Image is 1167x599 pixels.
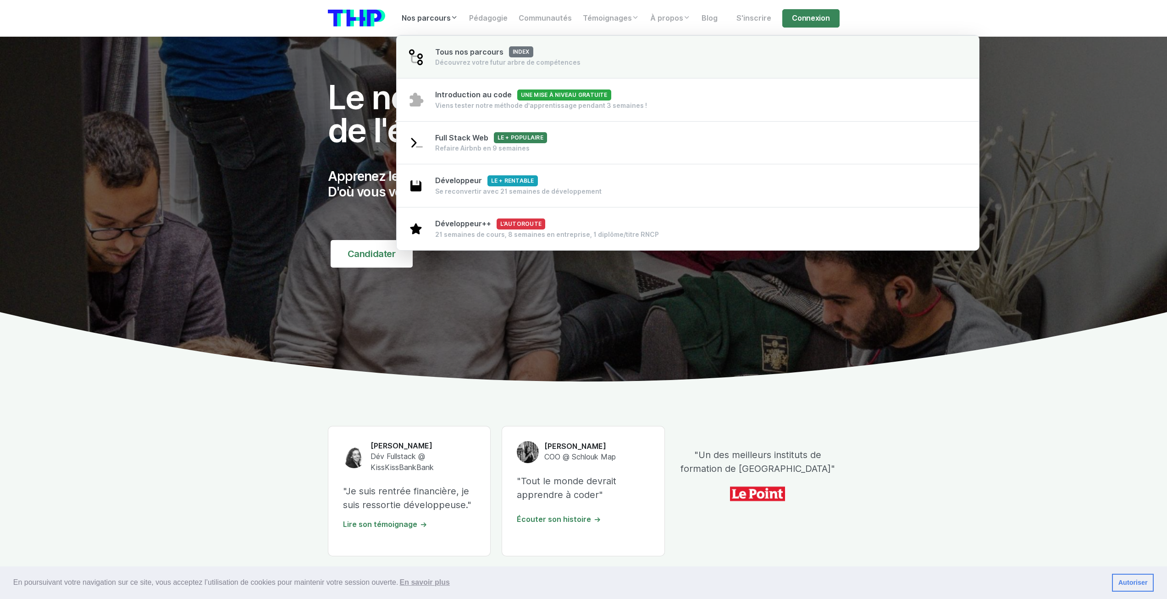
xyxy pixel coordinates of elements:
img: Melisande [517,441,539,463]
span: L'autoroute [497,218,546,230]
p: "Tout le monde devrait apprendre à coder" [517,474,650,502]
a: Communautés [513,9,577,28]
a: Tous nos parcoursindex Découvrez votre futur arbre de compétences [397,35,979,79]
a: Lire son témoignage [343,520,427,529]
p: "Un des meilleurs instituts de formation de [GEOGRAPHIC_DATA]" [676,448,839,476]
h6: [PERSON_NAME] [371,441,476,451]
span: En poursuivant votre navigation sur ce site, vous acceptez l’utilisation de cookies pour mainteni... [13,576,1105,589]
span: Tous nos parcours [435,48,533,56]
p: Apprenez les compétences D'où vous voulez, en communauté. [328,169,665,200]
a: Développeur++L'autoroute 21 semaines de cours, 8 semaines en entreprise, 1 diplôme/titre RNCP [397,207,979,250]
a: À propos [645,9,696,28]
img: Claire [343,446,365,468]
span: Dév Fullstack @ KissKissBankBank [371,452,434,472]
p: "Je suis rentrée financière, je suis ressortie développeuse." [343,484,476,512]
img: save-2003ce5719e3e880618d2f866ea23079.svg [408,178,424,194]
div: Refaire Airbnb en 9 semaines [435,144,547,153]
span: Une mise à niveau gratuite [517,90,611,101]
h6: [PERSON_NAME] [544,442,616,452]
div: Se reconvertir avec 21 semaines de développement [435,187,602,196]
span: Développeur [435,176,538,185]
a: Connexion [782,9,839,28]
a: DéveloppeurLe + rentable Se reconvertir avec 21 semaines de développement [397,164,979,207]
a: Candidater [331,240,413,268]
span: Le + rentable [487,175,538,186]
img: star-1b1639e91352246008672c7d0108e8fd.svg [408,220,424,237]
img: icon [730,483,785,505]
a: Témoignages [577,9,645,28]
a: Blog [696,9,723,28]
a: dismiss cookie message [1112,574,1154,592]
img: puzzle-4bde4084d90f9635442e68fcf97b7805.svg [408,91,424,108]
div: 21 semaines de cours, 8 semaines en entreprise, 1 diplôme/titre RNCP [435,230,659,239]
img: terminal-92af89cfa8d47c02adae11eb3e7f907c.svg [408,134,424,151]
span: Introduction au code [435,90,611,99]
span: COO @ Schlouk Map [544,453,616,461]
img: logo [328,10,385,27]
a: Full Stack WebLe + populaire Refaire Airbnb en 9 semaines [397,121,979,165]
a: Écouter son histoire [517,515,601,524]
a: Introduction au codeUne mise à niveau gratuite Viens tester notre méthode d’apprentissage pendant... [397,78,979,122]
span: Le + populaire [494,132,547,143]
a: S'inscrire [731,9,777,28]
span: Développeur++ [435,219,546,228]
span: index [509,46,533,57]
span: Full Stack Web [435,134,547,142]
img: git-4-38d7f056ac829478e83c2c2dd81de47b.svg [408,49,424,65]
div: Découvrez votre futur arbre de compétences [435,58,581,67]
h1: Le nouveau standard de l'éducation. [328,81,665,147]
a: Pédagogie [464,9,513,28]
a: learn more about cookies [398,576,451,589]
div: Viens tester notre méthode d’apprentissage pendant 3 semaines ! [435,101,647,110]
a: Nos parcours [396,9,464,28]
